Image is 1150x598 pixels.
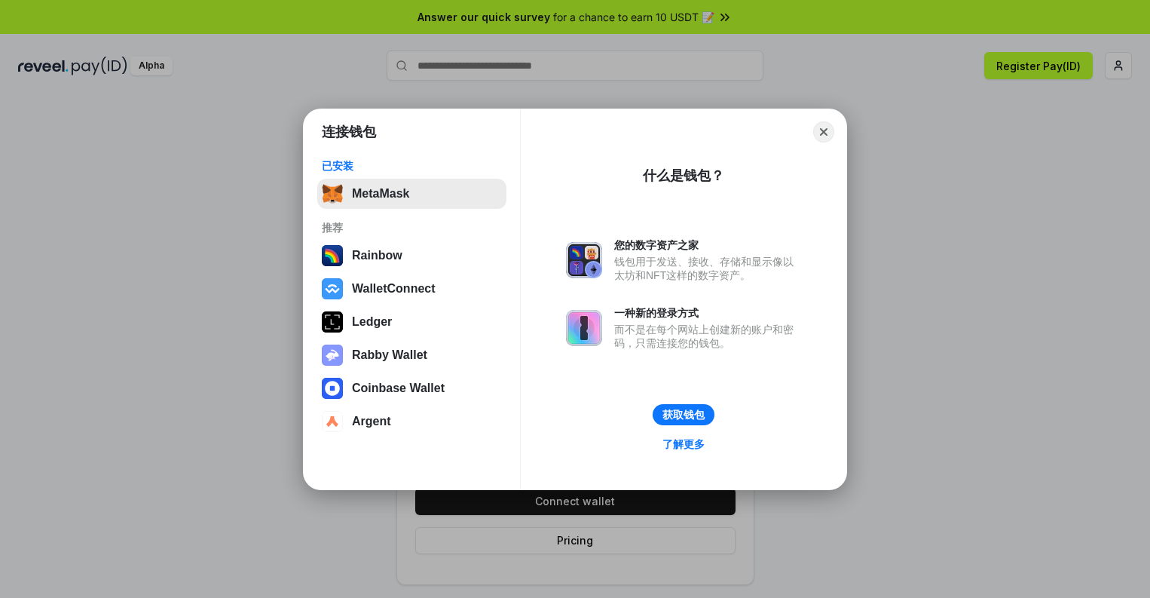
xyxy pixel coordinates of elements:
button: Coinbase Wallet [317,373,506,403]
img: svg+xml,%3Csvg%20width%3D%2228%22%20height%3D%2228%22%20viewBox%3D%220%200%2028%2028%22%20fill%3D... [322,411,343,432]
img: svg+xml,%3Csvg%20xmlns%3D%22http%3A%2F%2Fwww.w3.org%2F2000%2Fsvg%22%20fill%3D%22none%22%20viewBox... [566,310,602,346]
button: 获取钱包 [653,404,714,425]
div: WalletConnect [352,282,436,296]
img: svg+xml,%3Csvg%20xmlns%3D%22http%3A%2F%2Fwww.w3.org%2F2000%2Fsvg%22%20fill%3D%22none%22%20viewBox... [322,345,343,366]
img: svg+xml,%3Csvg%20xmlns%3D%22http%3A%2F%2Fwww.w3.org%2F2000%2Fsvg%22%20fill%3D%22none%22%20viewBox... [566,242,602,278]
div: 获取钱包 [662,408,705,422]
div: 什么是钱包？ [643,167,724,185]
div: MetaMask [352,187,409,201]
div: 钱包用于发送、接收、存储和显示像以太坊和NFT这样的数字资产。 [614,255,801,282]
button: Rainbow [317,241,506,271]
div: Rabby Wallet [352,348,427,362]
button: Ledger [317,307,506,337]
button: Argent [317,406,506,437]
div: Argent [352,415,391,428]
h1: 连接钱包 [322,123,376,141]
img: svg+xml,%3Csvg%20fill%3D%22none%22%20height%3D%2233%22%20viewBox%3D%220%200%2035%2033%22%20width%... [322,183,343,204]
div: 而不是在每个网站上创建新的账户和密码，只需连接您的钱包。 [614,323,801,350]
div: 已安装 [322,159,502,173]
div: 您的数字资产之家 [614,238,801,252]
button: Rabby Wallet [317,340,506,370]
img: svg+xml,%3Csvg%20width%3D%22120%22%20height%3D%22120%22%20viewBox%3D%220%200%20120%20120%22%20fil... [322,245,343,266]
img: svg+xml,%3Csvg%20width%3D%2228%22%20height%3D%2228%22%20viewBox%3D%220%200%2028%2028%22%20fill%3D... [322,378,343,399]
button: MetaMask [317,179,506,209]
img: svg+xml,%3Csvg%20xmlns%3D%22http%3A%2F%2Fwww.w3.org%2F2000%2Fsvg%22%20width%3D%2228%22%20height%3... [322,311,343,333]
div: Ledger [352,315,392,329]
div: 推荐 [322,221,502,235]
button: WalletConnect [317,274,506,304]
div: Coinbase Wallet [352,382,445,395]
button: Close [813,121,834,143]
div: Rainbow [352,249,402,262]
div: 了解更多 [662,437,705,451]
div: 一种新的登录方式 [614,306,801,320]
img: svg+xml,%3Csvg%20width%3D%2228%22%20height%3D%2228%22%20viewBox%3D%220%200%2028%2028%22%20fill%3D... [322,278,343,299]
a: 了解更多 [653,434,714,454]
